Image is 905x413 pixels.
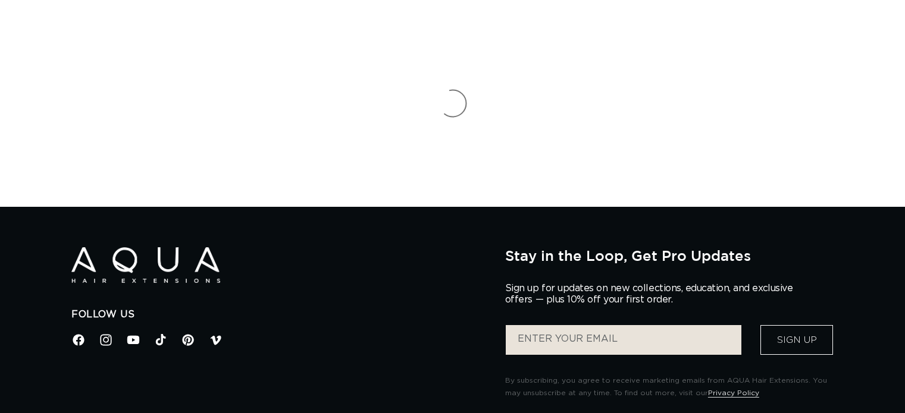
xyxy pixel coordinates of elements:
h2: Stay in the Loop, Get Pro Updates [505,247,834,264]
input: ENTER YOUR EMAIL [506,325,741,355]
a: Privacy Policy [708,389,759,396]
img: Aqua Hair Extensions [71,247,220,283]
p: Sign up for updates on new collections, education, and exclusive offers — plus 10% off your first... [505,283,803,305]
p: By subscribing, you agree to receive marketing emails from AQUA Hair Extensions. You may unsubscr... [505,374,834,400]
button: Sign Up [760,325,833,355]
h2: Follow Us [71,308,487,321]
